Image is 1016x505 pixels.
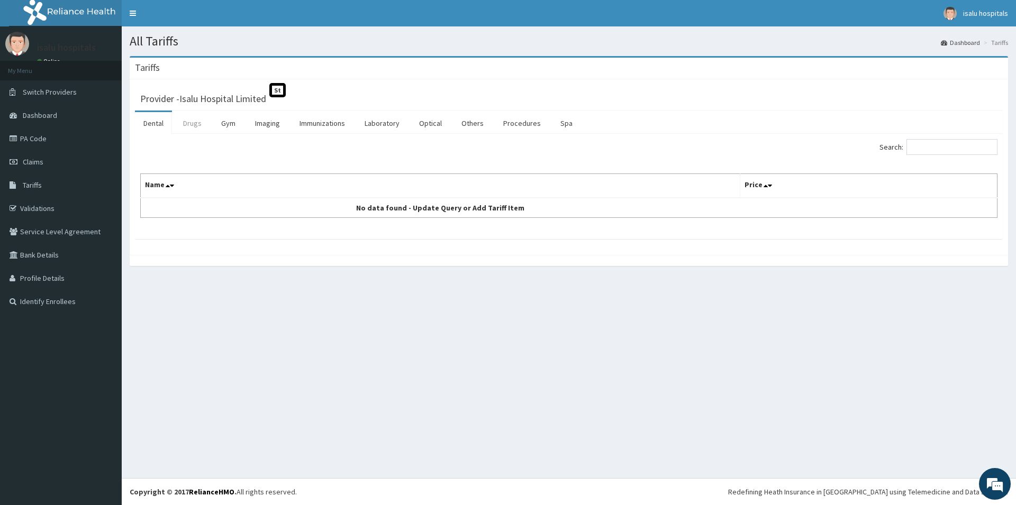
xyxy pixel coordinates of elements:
span: Claims [23,157,43,167]
label: Search: [879,139,997,155]
p: isalu hospitals [37,43,96,52]
a: Dashboard [941,38,980,47]
a: Others [453,112,492,134]
h3: Provider - Isalu Hospital Limited [140,94,266,104]
span: St [269,83,286,97]
th: Name [141,174,740,198]
a: Laboratory [356,112,408,134]
th: Price [740,174,997,198]
a: Gym [213,112,244,134]
li: Tariffs [981,38,1008,47]
img: User Image [5,32,29,56]
span: Tariffs [23,180,42,190]
div: Redefining Heath Insurance in [GEOGRAPHIC_DATA] using Telemedicine and Data Science! [728,486,1008,497]
a: Imaging [247,112,288,134]
a: Optical [411,112,450,134]
footer: All rights reserved. [122,478,1016,505]
a: Procedures [495,112,549,134]
a: Spa [552,112,581,134]
h3: Tariffs [135,63,160,72]
a: Immunizations [291,112,353,134]
span: Switch Providers [23,87,77,97]
img: User Image [944,7,957,20]
a: Online [37,58,62,65]
span: Dashboard [23,111,57,120]
a: RelianceHMO [189,487,234,497]
a: Dental [135,112,172,134]
a: Drugs [175,112,210,134]
span: isalu hospitals [963,8,1008,18]
h1: All Tariffs [130,34,1008,48]
strong: Copyright © 2017 . [130,487,237,497]
td: No data found - Update Query or Add Tariff Item [141,198,740,218]
input: Search: [906,139,997,155]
